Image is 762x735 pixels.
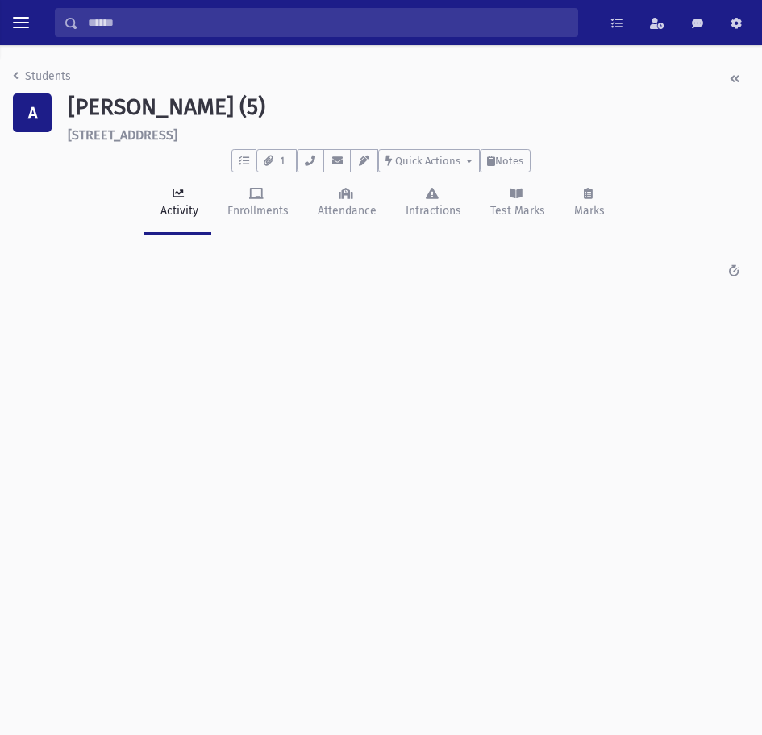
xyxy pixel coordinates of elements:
[275,154,289,168] span: 1
[378,149,480,172] button: Quick Actions
[302,172,389,235] a: Attendance
[144,172,211,235] a: Activity
[78,8,577,37] input: Search
[558,172,618,235] a: Marks
[495,155,523,167] span: Notes
[395,155,460,167] span: Quick Actions
[6,8,35,37] button: toggle menu
[13,68,71,91] nav: breadcrumb
[13,93,52,132] div: A
[68,93,749,121] h1: [PERSON_NAME] (5)
[487,202,545,219] div: Test Marks
[157,202,198,219] div: Activity
[389,172,474,235] a: Infractions
[480,149,531,172] button: Notes
[68,127,749,143] h6: [STREET_ADDRESS]
[13,69,71,83] a: Students
[211,172,302,235] a: Enrollments
[224,202,289,219] div: Enrollments
[402,202,461,219] div: Infractions
[571,202,605,219] div: Marks
[474,172,558,235] a: Test Marks
[314,202,377,219] div: Attendance
[256,149,296,172] button: 1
